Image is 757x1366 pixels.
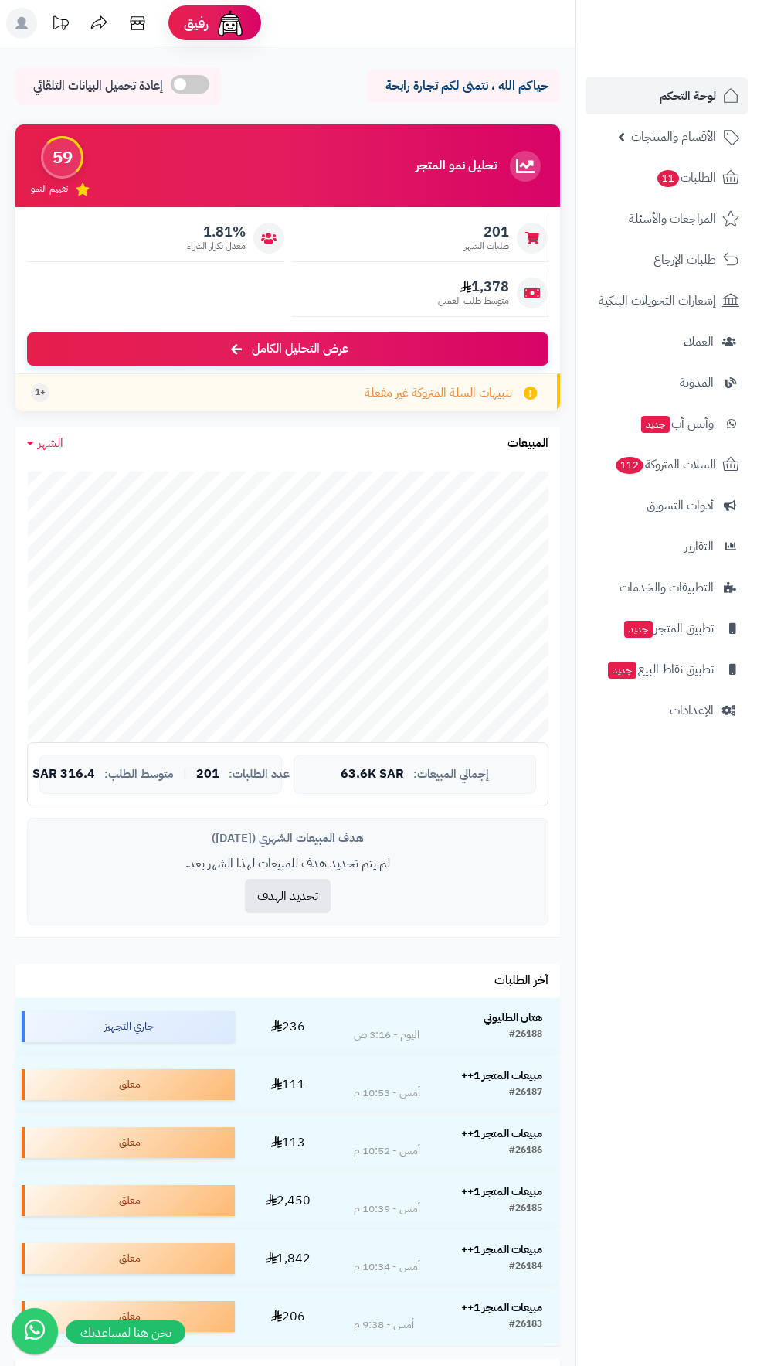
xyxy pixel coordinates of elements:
div: معلق [22,1069,235,1100]
img: logo-2.png [652,14,742,46]
td: 113 [241,1114,336,1171]
a: تحديثات المنصة [41,8,80,43]
a: وآتس آبجديد [586,405,748,442]
span: متوسط الطلب: [104,768,174,781]
strong: مبيعات المتجر 1++ [461,1184,542,1200]
span: إشعارات التحويلات البنكية [599,290,716,312]
h3: المبيعات [507,437,548,451]
span: 11 [657,169,681,188]
div: هدف المبيعات الشهري ([DATE]) [39,830,536,847]
div: أمس - 10:39 م [354,1201,420,1217]
td: 2,450 [241,1172,336,1229]
span: وآتس آب [640,413,714,434]
span: الشهر [38,434,63,452]
img: ai-face.png [215,8,246,39]
div: جاري التجهيز [22,1011,235,1042]
span: جديد [624,621,653,638]
div: أمس - 9:38 م [354,1317,414,1333]
h3: آخر الطلبات [494,974,548,988]
div: أمس - 10:53 م [354,1085,420,1101]
span: طلبات الشهر [464,240,509,253]
a: الطلبات11 [586,159,748,196]
span: 112 [614,456,645,475]
span: أدوات التسويق [647,495,714,516]
td: 206 [241,1288,336,1345]
strong: هتان الطليوني [484,1010,542,1026]
span: 201 [464,223,509,240]
div: اليوم - 3:16 ص [354,1027,419,1043]
div: معلق [22,1185,235,1216]
a: العملاء [586,323,748,360]
div: #26184 [509,1259,542,1275]
a: لوحة التحكم [586,77,748,114]
span: الأقسام والمنتجات [631,126,716,148]
span: 316.4 SAR [32,768,95,782]
div: #26186 [509,1143,542,1159]
span: 63.6K SAR [341,768,404,782]
span: معدل تكرار الشراء [187,240,246,253]
div: #26185 [509,1201,542,1217]
a: المراجعات والأسئلة [586,200,748,237]
p: حياكم الله ، نتمنى لكم تجارة رابحة [378,77,548,95]
a: طلبات الإرجاع [586,241,748,278]
a: تطبيق المتجرجديد [586,610,748,647]
button: تحديد الهدف [245,879,331,913]
span: 1.81% [187,223,246,240]
span: تقييم النمو [31,182,68,196]
a: السلات المتروكة112 [586,446,748,483]
a: الإعدادات [586,692,748,729]
td: 111 [241,1056,336,1113]
span: الإعدادات [670,700,714,721]
strong: مبيعات المتجر 1++ [461,1068,542,1084]
span: المراجعات والأسئلة [629,208,716,230]
span: 1,378 [438,278,509,295]
span: السلات المتروكة [614,454,716,475]
strong: مبيعات المتجر 1++ [461,1242,542,1258]
span: التطبيقات والخدمات [620,577,714,598]
strong: مبيعات المتجر 1++ [461,1300,542,1316]
span: عرض التحليل الكامل [252,340,348,358]
span: إجمالي المبيعات: [413,768,489,781]
span: متوسط طلب العميل [438,295,509,308]
span: الطلبات [656,167,716,189]
span: رفيق [184,14,209,32]
div: معلق [22,1243,235,1274]
a: تطبيق نقاط البيعجديد [586,651,748,688]
a: إشعارات التحويلات البنكية [586,282,748,319]
div: معلق [22,1301,235,1332]
a: المدونة [586,364,748,401]
div: #26187 [509,1085,542,1101]
span: طلبات الإرجاع [653,249,716,271]
span: جديد [641,416,670,433]
a: التطبيقات والخدمات [586,569,748,606]
span: جديد [608,662,636,679]
strong: مبيعات المتجر 1++ [461,1126,542,1142]
div: #26183 [509,1317,542,1333]
span: تطبيق نقاط البيع [606,659,714,680]
span: المدونة [680,372,714,393]
td: 236 [241,998,336,1055]
a: أدوات التسويق [586,487,748,524]
a: التقارير [586,528,748,565]
span: تنبيهات السلة المتروكة غير مفعلة [365,384,512,402]
span: إعادة تحميل البيانات التلقائي [33,77,163,95]
p: لم يتم تحديد هدف للمبيعات لهذا الشهر بعد. [39,855,536,873]
span: +1 [35,386,46,399]
div: أمس - 10:52 م [354,1143,420,1159]
span: التقارير [684,536,714,557]
td: 1,842 [241,1230,336,1287]
span: عدد الطلبات: [229,768,290,781]
a: الشهر [27,434,63,452]
h3: تحليل نمو المتجر [416,159,497,173]
div: أمس - 10:34 م [354,1259,420,1275]
span: 201 [196,768,219,782]
span: | [183,768,187,780]
div: معلق [22,1127,235,1158]
div: #26188 [509,1027,542,1043]
a: عرض التحليل الكامل [27,332,548,366]
span: لوحة التحكم [660,85,716,107]
span: العملاء [684,331,714,353]
span: تطبيق المتجر [623,618,714,639]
